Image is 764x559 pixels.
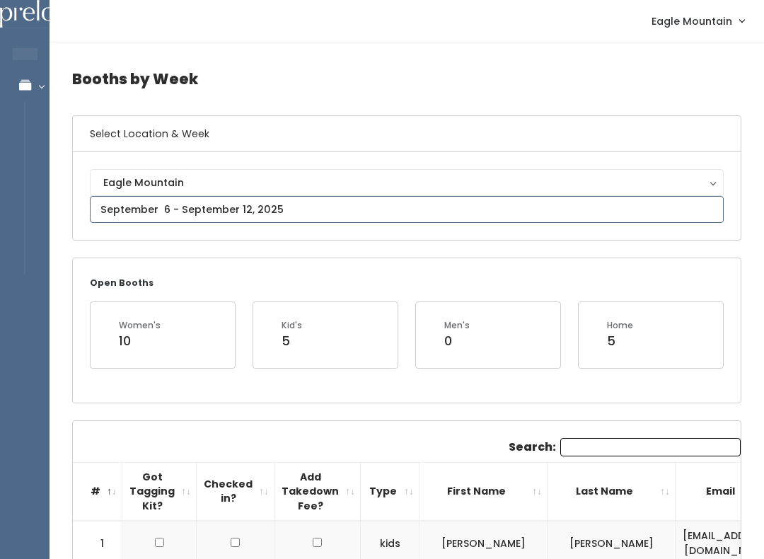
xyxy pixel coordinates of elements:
div: 5 [607,332,633,350]
div: 10 [119,332,161,350]
th: Type: activate to sort column ascending [361,462,419,521]
button: Eagle Mountain [90,169,724,196]
th: Add Takedown Fee?: activate to sort column ascending [274,462,361,521]
th: First Name: activate to sort column ascending [419,462,548,521]
th: Last Name: activate to sort column ascending [548,462,676,521]
h6: Select Location & Week [73,116,741,152]
label: Search: [73,438,741,456]
div: Home [607,319,633,332]
h4: Booths by Week [72,59,741,98]
th: Checked in?: activate to sort column ascending [197,462,274,521]
span: Eagle Mountain [652,13,732,29]
div: Men's [444,319,470,332]
th: Got Tagging Kit?: activate to sort column ascending [122,462,197,521]
small: Open Booths [90,277,154,289]
div: Kid's [282,319,302,332]
div: Eagle Mountain [103,175,710,190]
div: 0 [444,332,470,350]
input: September 6 - September 12, 2025 [90,196,724,223]
input: Search: [560,438,741,456]
div: 5 [282,332,302,350]
div: Women's [119,319,161,332]
a: Eagle Mountain [637,6,758,36]
th: #: activate to sort column descending [73,462,122,521]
